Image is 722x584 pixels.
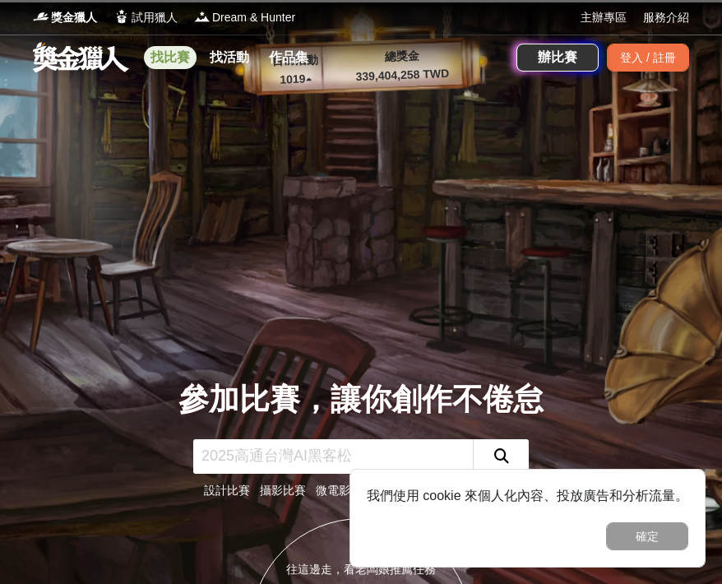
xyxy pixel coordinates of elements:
button: 確定 [606,522,688,550]
a: 設計比賽 [204,484,250,497]
span: 獎金獵人 [51,9,97,26]
div: 登入 / 註冊 [607,44,689,72]
img: Logo [33,8,49,25]
a: 辦比賽 [516,44,599,72]
a: 服務介紹 [643,9,689,26]
a: 作品集 [262,46,315,69]
img: Logo [113,8,130,25]
div: 往這邊走，看老闆娘推薦任務 [251,561,471,578]
p: 339,404,258 TWD [328,64,477,86]
a: 找活動 [203,46,256,69]
span: Dream & Hunter [212,9,295,26]
a: Logo獎金獵人 [33,9,97,26]
span: 試用獵人 [132,9,178,26]
a: 微電影比賽 [316,484,373,497]
span: 我們使用 cookie 來個人化內容、投放廣告和分析流量。 [367,489,688,503]
a: 攝影比賽 [260,484,306,497]
p: 1019 ▴ [262,70,329,90]
a: Logo試用獵人 [113,9,178,26]
a: 主辦專區 [581,9,627,26]
a: LogoDream & Hunter [194,9,295,26]
a: 找比賽 [144,46,197,69]
div: 參加比賽，讓你創作不倦怠 [178,377,544,423]
img: Logo [194,8,211,25]
input: 2025高通台灣AI黑客松 [193,439,473,474]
